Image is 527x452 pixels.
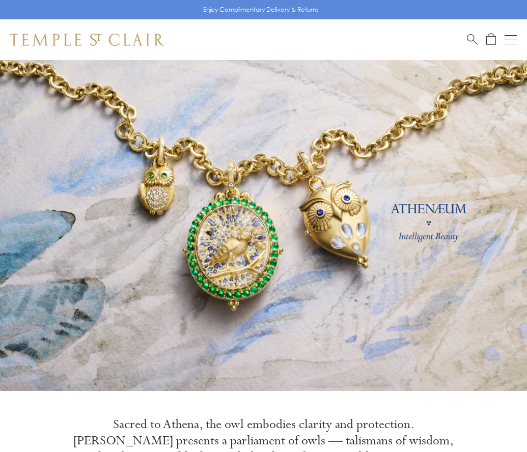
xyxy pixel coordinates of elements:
img: Temple St. Clair [10,34,164,46]
a: Open Shopping Bag [486,33,496,46]
p: Enjoy Complimentary Delivery & Returns [203,5,319,15]
button: Open navigation [505,34,517,46]
a: Search [467,33,478,46]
